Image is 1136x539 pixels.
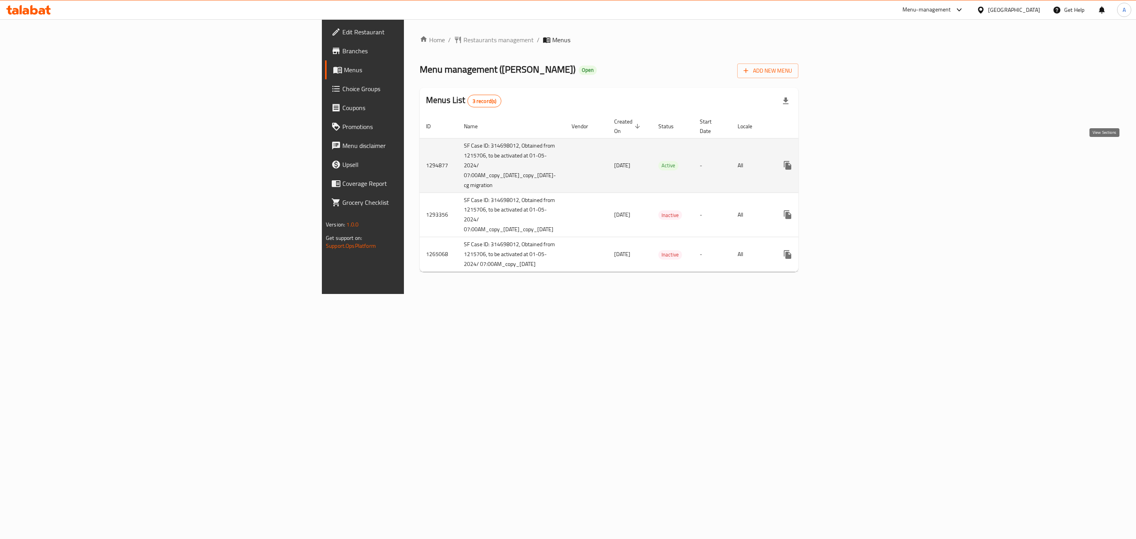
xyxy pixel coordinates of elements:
div: Total records count [467,95,502,107]
a: Menu disclaimer [325,136,512,155]
span: A [1123,6,1126,14]
span: Menus [552,35,570,45]
span: Add New Menu [744,66,792,76]
div: Menu-management [902,5,951,15]
td: - [693,138,731,193]
span: Vendor [572,122,598,131]
span: [DATE] [614,249,630,259]
a: Menus [325,60,512,79]
span: Menus [344,65,505,75]
div: Inactive [658,250,682,260]
td: - [693,237,731,272]
button: Change Status [797,205,816,224]
td: All [731,138,772,193]
span: Promotions [342,122,505,131]
span: Grocery Checklist [342,198,505,207]
button: more [778,245,797,264]
span: [DATE] [614,160,630,170]
span: Coupons [342,103,505,112]
a: Edit Restaurant [325,22,512,41]
span: [DATE] [614,210,630,220]
a: Branches [325,41,512,60]
a: Grocery Checklist [325,193,512,212]
button: more [778,156,797,175]
span: Name [464,122,488,131]
span: Version: [326,219,345,230]
span: Get support on: [326,233,362,243]
a: Coupons [325,98,512,117]
span: Status [658,122,684,131]
div: [GEOGRAPHIC_DATA] [988,6,1040,14]
button: Add New Menu [737,64,798,78]
a: Coverage Report [325,174,512,193]
span: Start Date [700,117,722,136]
span: Locale [738,122,762,131]
li: / [537,35,540,45]
div: Open [579,66,597,75]
td: All [731,237,772,272]
span: Open [579,67,597,73]
span: Choice Groups [342,84,505,94]
button: more [778,205,797,224]
a: Promotions [325,117,512,136]
table: enhanced table [420,114,860,272]
a: Upsell [325,155,512,174]
h2: Menus List [426,94,501,107]
span: Coverage Report [342,179,505,188]
span: Branches [342,46,505,56]
nav: breadcrumb [420,35,798,45]
a: Choice Groups [325,79,512,98]
span: 1.0.0 [346,219,359,230]
span: Active [658,161,678,170]
td: - [693,193,731,237]
a: Support.OpsPlatform [326,241,376,251]
button: Change Status [797,156,816,175]
span: 3 record(s) [468,97,501,105]
span: Menu disclaimer [342,141,505,150]
div: Inactive [658,210,682,220]
span: Edit Restaurant [342,27,505,37]
span: Inactive [658,211,682,220]
th: Actions [772,114,860,138]
span: ID [426,122,441,131]
td: All [731,193,772,237]
span: Inactive [658,250,682,259]
span: Upsell [342,160,505,169]
span: Created On [614,117,643,136]
button: Change Status [797,245,816,264]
